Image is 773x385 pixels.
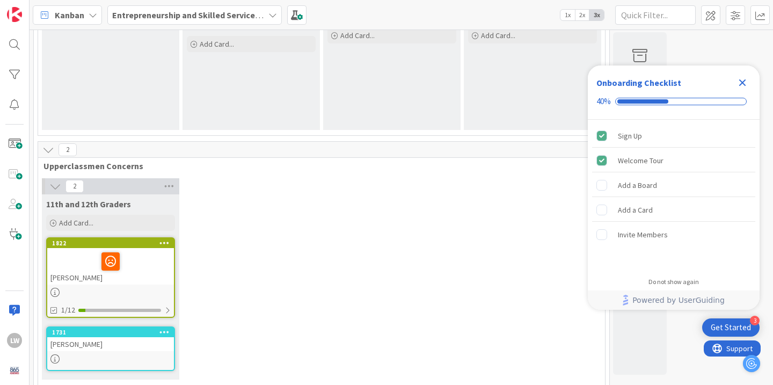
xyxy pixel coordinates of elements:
div: Checklist Container [588,66,760,310]
span: 1/12 [61,304,75,316]
span: 2x [575,10,589,20]
div: 3 [750,316,760,325]
input: Quick Filter... [615,5,696,25]
div: Checklist progress: 40% [596,97,751,106]
span: Upperclassmen Concerns [43,161,592,171]
div: Onboarding Checklist [596,76,681,89]
div: LW [7,333,22,348]
a: 1822[PERSON_NAME]1/12 [46,237,175,318]
span: Add Card... [59,218,93,228]
div: 1731 [47,328,174,337]
div: Add a Board is incomplete. [592,173,755,197]
img: Visit kanbanzone.com [7,7,22,22]
div: Invite Members is incomplete. [592,223,755,246]
div: [PERSON_NAME] [47,248,174,285]
div: Footer [588,290,760,310]
div: 1731[PERSON_NAME] [47,328,174,351]
span: Add Card... [200,39,234,49]
div: Add a Board [618,179,657,192]
div: Do not show again [648,278,699,286]
div: Add a Card [618,204,653,216]
div: Welcome Tour [618,154,663,167]
div: 1822[PERSON_NAME] [47,238,174,285]
div: Archive [626,63,654,76]
span: 2 [59,143,77,156]
b: Entrepreneurship and Skilled Services Interventions - [DATE]-[DATE] [112,10,375,20]
span: Kanban [55,9,84,21]
div: 1822 [52,239,174,247]
span: 3x [589,10,604,20]
span: Add Card... [481,31,515,40]
div: 1822 [47,238,174,248]
span: Support [23,2,49,14]
div: Sign Up [618,129,642,142]
div: Add a Card is incomplete. [592,198,755,222]
span: Powered by UserGuiding [632,294,725,307]
div: Get Started [711,322,751,333]
div: Invite Members [618,228,668,241]
a: 1731[PERSON_NAME] [46,326,175,371]
div: Sign Up is complete. [592,124,755,148]
div: Checklist items [588,120,760,271]
span: Add Card... [340,31,375,40]
div: [PERSON_NAME] [47,337,174,351]
a: Powered by UserGuiding [593,290,754,310]
div: Open Get Started checklist, remaining modules: 3 [702,318,760,337]
span: 1x [560,10,575,20]
span: 2 [65,180,84,193]
div: Close Checklist [734,74,751,91]
div: 1731 [52,329,174,336]
div: Welcome Tour is complete. [592,149,755,172]
img: avatar [7,363,22,378]
span: 11th and 12th Graders [46,199,131,209]
div: 40% [596,97,611,106]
